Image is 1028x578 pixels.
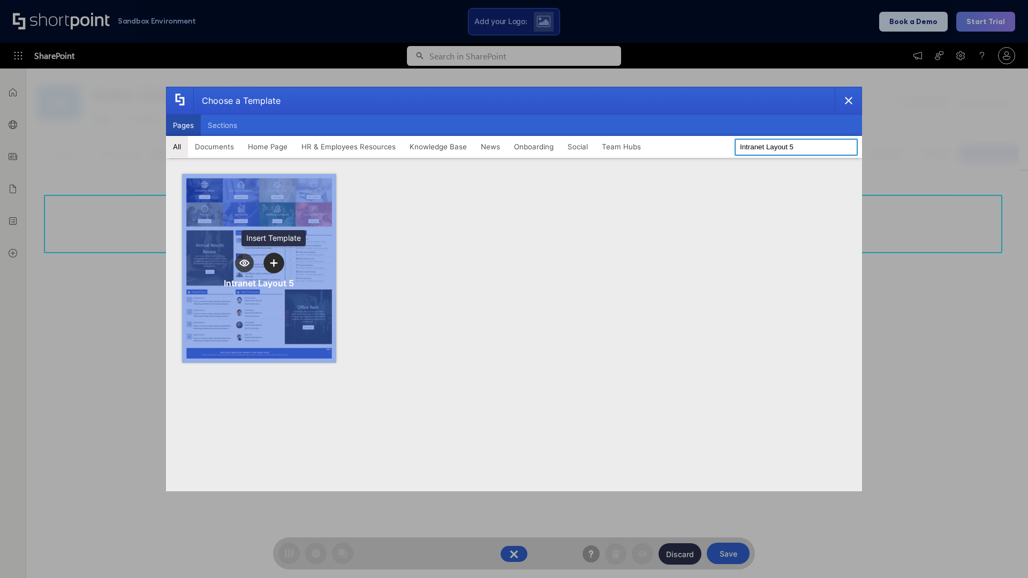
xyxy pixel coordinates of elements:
button: News [474,136,507,157]
button: Team Hubs [595,136,648,157]
div: template selector [166,87,862,491]
button: Social [561,136,595,157]
button: Onboarding [507,136,561,157]
iframe: Chat Widget [974,527,1028,578]
button: Pages [166,115,201,136]
button: Sections [201,115,244,136]
div: Intranet Layout 5 [224,278,294,288]
input: Search [735,139,858,156]
button: Knowledge Base [403,136,474,157]
button: HR & Employees Resources [294,136,403,157]
button: Documents [188,136,241,157]
button: All [166,136,188,157]
button: Home Page [241,136,294,157]
div: Choose a Template [193,87,281,114]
